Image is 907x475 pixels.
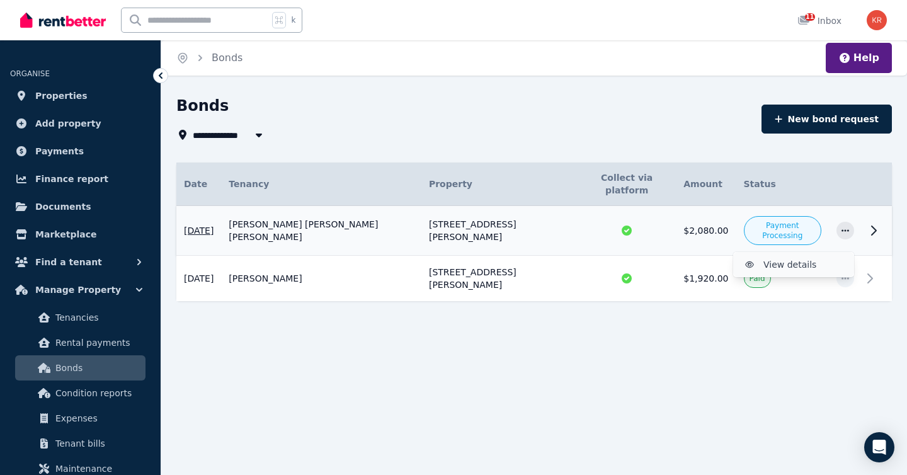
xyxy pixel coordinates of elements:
span: Add property [35,116,101,131]
span: Tenancies [55,310,140,325]
span: Payments [35,144,84,159]
a: Finance report [10,166,151,192]
span: View details [763,257,844,272]
th: Amount [676,163,736,206]
span: Bonds [212,50,242,66]
a: Properties [10,83,151,108]
button: Manage Property [10,277,151,302]
span: Condition reports [55,386,140,401]
td: $2,080.00 [676,206,736,256]
span: Manage Property [35,282,121,297]
a: Condition reports [15,381,145,406]
nav: Breadcrumb [161,40,258,76]
span: [DATE] [184,272,214,285]
span: Finance report [35,171,108,186]
a: Payments [10,139,151,164]
div: Open Intercom Messenger [864,432,894,462]
h1: Bonds [176,96,229,116]
th: Status [736,163,829,206]
span: Date [184,178,207,190]
a: Bonds [15,355,145,381]
span: Properties [35,88,88,103]
th: Property [421,163,578,206]
span: Bonds [55,360,140,375]
span: Tenant bills [55,436,140,451]
span: Find a tenant [35,255,102,270]
span: Rental payments [55,335,140,350]
td: [PERSON_NAME] [221,256,421,302]
span: Payment Processing [750,220,816,241]
a: Tenant bills [15,431,145,456]
span: [DATE] [184,224,214,237]
button: View details [733,252,854,277]
button: Help [838,50,879,66]
th: Collect via platform [578,163,676,206]
a: Rental payments [15,330,145,355]
div: Inbox [797,14,841,27]
a: Expenses [15,406,145,431]
button: Find a tenant [10,249,151,275]
span: Paid [750,273,765,283]
span: Expenses [55,411,140,426]
span: ORGANISE [10,69,50,78]
td: [PERSON_NAME] [PERSON_NAME] [PERSON_NAME] [221,206,421,256]
td: [STREET_ADDRESS][PERSON_NAME] [421,206,578,256]
a: Add property [10,111,151,136]
th: Tenancy [221,163,421,206]
img: Karina Reyes [867,10,887,30]
img: RentBetter [20,11,106,30]
span: Marketplace [35,227,96,242]
a: Marketplace [10,222,151,247]
a: Documents [10,194,151,219]
span: Documents [35,199,91,214]
a: Tenancies [15,305,145,330]
span: k [291,15,295,25]
td: $1,920.00 [676,256,736,302]
span: 11 [805,13,815,21]
button: New bond request [762,105,892,134]
td: [STREET_ADDRESS][PERSON_NAME] [421,256,578,302]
